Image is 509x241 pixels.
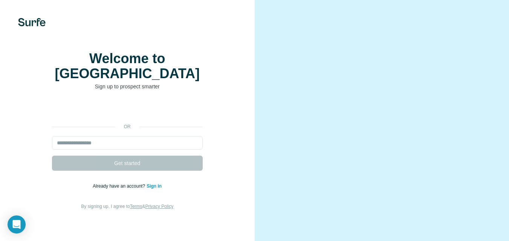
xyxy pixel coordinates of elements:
p: or [115,123,139,130]
span: By signing up, I agree to & [81,204,173,209]
div: Open Intercom Messenger [8,215,26,233]
p: Sign up to prospect smarter [52,83,203,90]
a: Terms [130,204,142,209]
img: Surfe's logo [18,18,46,26]
iframe: Sign in with Google Button [48,102,206,118]
a: Sign in [147,183,162,189]
a: Privacy Policy [145,204,173,209]
h1: Welcome to [GEOGRAPHIC_DATA] [52,51,203,81]
span: Already have an account? [93,183,147,189]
